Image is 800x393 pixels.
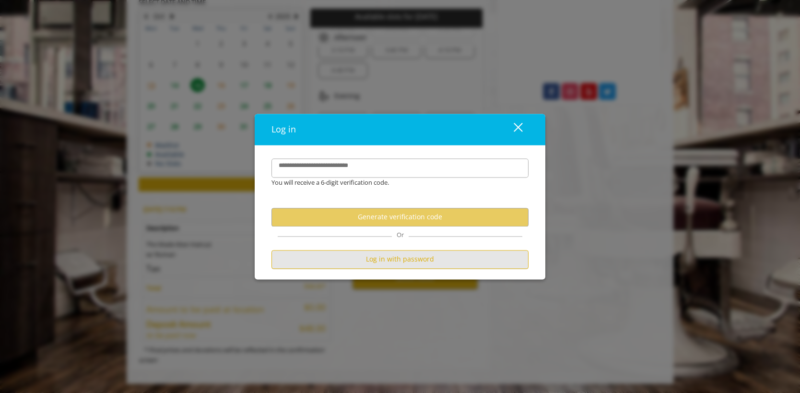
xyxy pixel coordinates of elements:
span: Log in [271,123,296,135]
button: Generate verification code [271,208,529,226]
button: Log in with password [271,250,529,269]
div: You will receive a 6-digit verification code. [264,178,521,188]
div: close dialog [503,122,522,137]
button: close dialog [496,119,529,139]
span: Or [392,230,409,239]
